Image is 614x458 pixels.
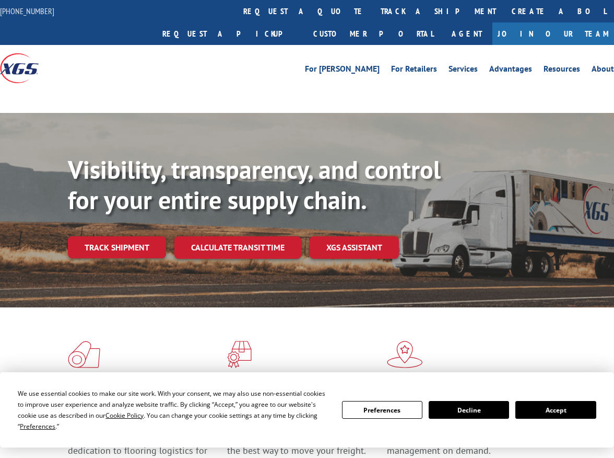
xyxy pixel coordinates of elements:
a: Agent [441,22,492,45]
a: For [PERSON_NAME] [305,65,380,76]
img: xgs-icon-focused-on-flooring-red [227,341,252,368]
span: Preferences [20,422,55,431]
b: Visibility, transparency, and control for your entire supply chain. [68,153,441,216]
span: Cookie Policy [105,411,144,420]
button: Accept [515,401,596,419]
a: Customer Portal [305,22,441,45]
a: Resources [544,65,580,76]
img: xgs-icon-total-supply-chain-intelligence-red [68,341,100,368]
a: Services [448,65,478,76]
span: Our agile distribution network gives you nationwide inventory management on demand. [387,419,533,456]
a: Join Our Team [492,22,614,45]
button: Decline [429,401,509,419]
button: Preferences [342,401,422,419]
a: About [592,65,614,76]
a: Calculate transit time [174,236,301,259]
img: xgs-icon-flagship-distribution-model-red [387,341,423,368]
a: Request a pickup [155,22,305,45]
a: For Retailers [391,65,437,76]
a: Track shipment [68,236,166,258]
a: Advantages [489,65,532,76]
a: XGS ASSISTANT [310,236,399,259]
div: We use essential cookies to make our site work. With your consent, we may also use non-essential ... [18,388,329,432]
